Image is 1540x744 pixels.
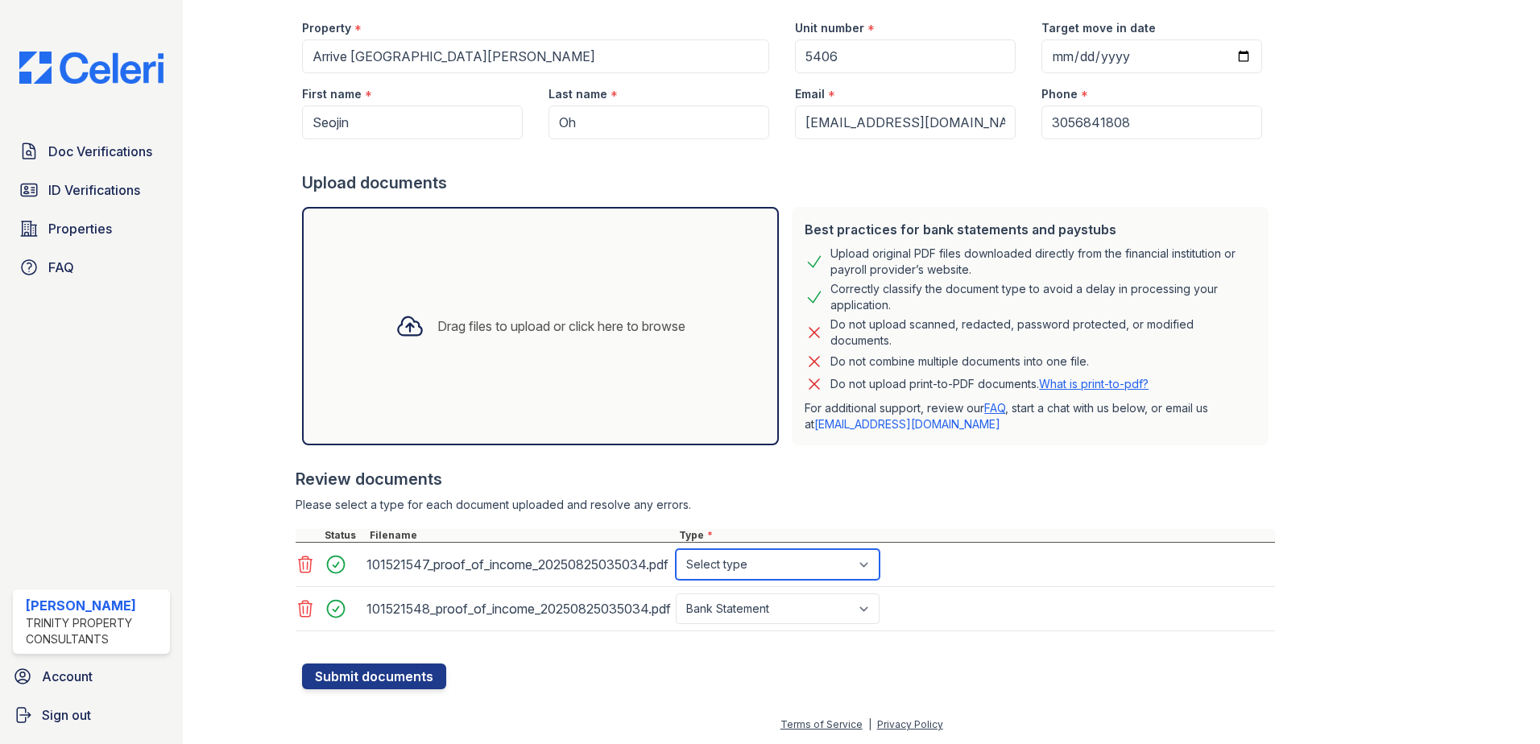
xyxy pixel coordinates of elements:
div: Do not combine multiple documents into one file. [830,352,1089,371]
div: Type [676,529,1275,542]
label: First name [302,86,362,102]
a: Doc Verifications [13,135,170,167]
span: Properties [48,219,112,238]
label: Target move in date [1041,20,1156,36]
div: Upload original PDF files downloaded directly from the financial institution or payroll provider’... [830,246,1256,278]
div: Upload documents [302,172,1275,194]
div: Drag files to upload or click here to browse [437,316,685,336]
span: Account [42,667,93,686]
label: Phone [1041,86,1078,102]
label: Property [302,20,351,36]
a: Properties [13,213,170,245]
a: Account [6,660,176,692]
span: ID Verifications [48,180,140,200]
div: Do not upload scanned, redacted, password protected, or modified documents. [830,316,1256,349]
div: 101521547_proof_of_income_20250825035034.pdf [366,552,669,577]
p: For additional support, review our , start a chat with us below, or email us at [805,400,1256,432]
div: Review documents [296,468,1275,490]
a: Terms of Service [780,718,863,730]
div: 101521548_proof_of_income_20250825035034.pdf [366,596,669,622]
span: Doc Verifications [48,142,152,161]
div: Correctly classify the document type to avoid a delay in processing your application. [830,281,1256,313]
div: Status [321,529,366,542]
span: FAQ [48,258,74,277]
label: Last name [549,86,607,102]
div: Best practices for bank statements and paystubs [805,220,1256,239]
a: Sign out [6,699,176,731]
div: Trinity Property Consultants [26,615,164,647]
a: FAQ [13,251,170,283]
label: Email [795,86,825,102]
a: FAQ [984,401,1005,415]
a: What is print-to-pdf? [1039,377,1149,391]
a: ID Verifications [13,174,170,206]
div: Please select a type for each document uploaded and resolve any errors. [296,497,1275,513]
a: [EMAIL_ADDRESS][DOMAIN_NAME] [814,417,1000,431]
img: CE_Logo_Blue-a8612792a0a2168367f1c8372b55b34899dd931a85d93a1a3d3e32e68fde9ad4.png [6,52,176,84]
button: Submit documents [302,663,446,689]
div: Filename [366,529,676,542]
p: Do not upload print-to-PDF documents. [830,376,1149,392]
label: Unit number [795,20,864,36]
span: Sign out [42,705,91,725]
div: [PERSON_NAME] [26,596,164,615]
a: Privacy Policy [877,718,943,730]
div: | [868,718,871,730]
